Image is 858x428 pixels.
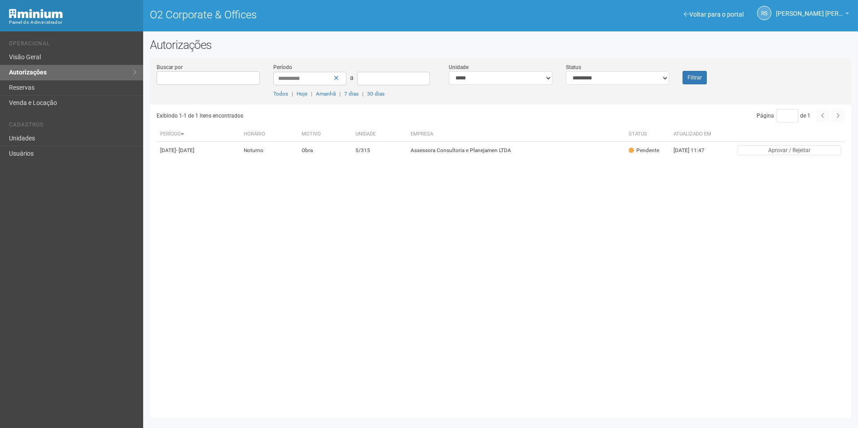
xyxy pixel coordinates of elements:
[150,38,851,52] h2: Autorizações
[9,18,136,26] div: Painel do Administrador
[757,113,810,119] span: Página de 1
[339,91,341,97] span: |
[566,63,581,71] label: Status
[350,74,354,81] span: a
[273,63,292,71] label: Período
[316,91,336,97] a: Amanhã
[625,127,670,142] th: Status
[449,63,468,71] label: Unidade
[629,147,659,154] div: Pendente
[298,142,351,159] td: Obra
[776,11,849,18] a: [PERSON_NAME] [PERSON_NAME]
[240,142,298,159] td: Noturno
[407,142,625,159] td: Assessora Consultoria e Planejamen LTDA
[9,122,136,131] li: Cadastros
[757,6,771,20] a: RS
[157,63,183,71] label: Buscar por
[684,11,744,18] a: Voltar para o portal
[362,91,363,97] span: |
[311,91,312,97] span: |
[297,91,307,97] a: Hoje
[176,147,194,153] span: - [DATE]
[150,9,494,21] h1: O2 Corporate & Offices
[292,91,293,97] span: |
[776,1,843,17] span: Rayssa Soares Ribeiro
[367,91,385,97] a: 30 dias
[670,127,719,142] th: Atualizado em
[683,71,707,84] button: Filtrar
[9,40,136,50] li: Operacional
[670,142,719,159] td: [DATE] 11:47
[737,145,841,155] button: Aprovar / Rejeitar
[157,109,498,122] div: Exibindo 1-1 de 1 itens encontrados
[9,9,63,18] img: Minium
[407,127,625,142] th: Empresa
[352,142,407,159] td: 5/315
[273,91,288,97] a: Todos
[157,127,240,142] th: Período
[240,127,298,142] th: Horário
[352,127,407,142] th: Unidade
[298,127,351,142] th: Motivo
[157,142,240,159] td: [DATE]
[344,91,359,97] a: 7 dias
